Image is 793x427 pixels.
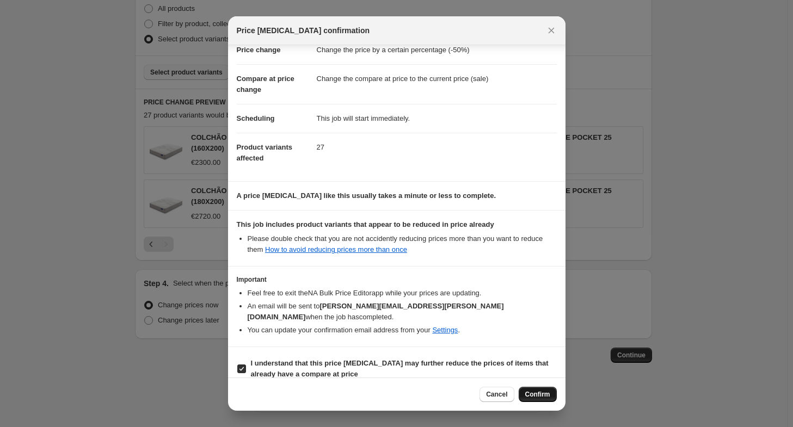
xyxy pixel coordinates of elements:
dd: This job will start immediately. [317,104,557,133]
button: Confirm [519,387,557,402]
span: Price [MEDICAL_DATA] confirmation [237,25,370,36]
span: Confirm [525,390,550,399]
b: [PERSON_NAME][EMAIL_ADDRESS][PERSON_NAME][DOMAIN_NAME] [248,302,504,321]
b: This job includes product variants that appear to be reduced in price already [237,220,494,228]
b: A price [MEDICAL_DATA] like this usually takes a minute or less to complete. [237,191,496,200]
span: Scheduling [237,114,275,122]
a: How to avoid reducing prices more than once [265,245,407,253]
h3: Important [237,275,557,284]
li: An email will be sent to when the job has completed . [248,301,557,323]
span: Product variants affected [237,143,293,162]
b: I understand that this price [MEDICAL_DATA] may further reduce the prices of items that already h... [251,359,549,378]
li: Please double check that you are not accidently reducing prices more than you want to reduce them [248,233,557,255]
span: Cancel [486,390,507,399]
span: Compare at price change [237,75,294,94]
span: Price change [237,46,281,54]
button: Cancel [480,387,514,402]
button: Close [544,23,559,38]
dd: Change the price by a certain percentage (-50%) [317,36,557,64]
a: Settings [432,326,458,334]
li: Feel free to exit the NA Bulk Price Editor app while your prices are updating. [248,288,557,299]
dd: Change the compare at price to the current price (sale) [317,64,557,93]
dd: 27 [317,133,557,162]
li: You can update your confirmation email address from your . [248,325,557,336]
